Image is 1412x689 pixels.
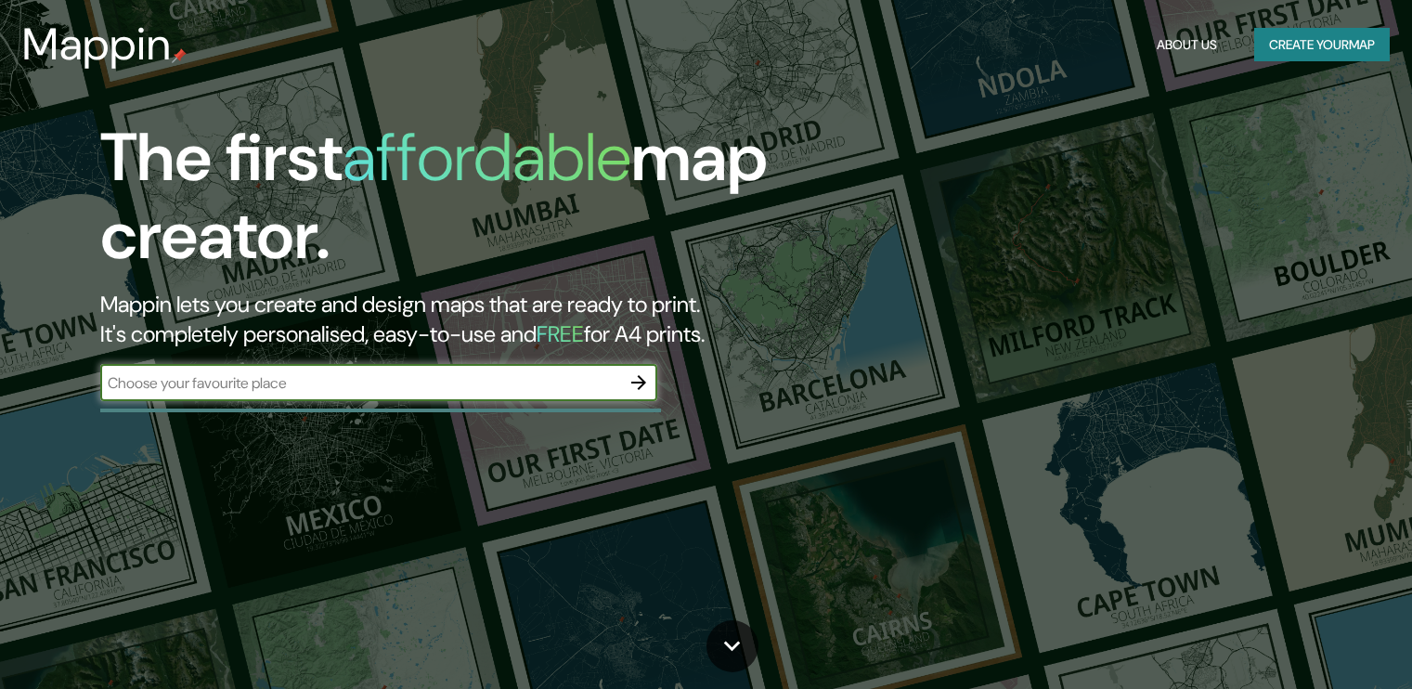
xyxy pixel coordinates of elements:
h3: Mappin [22,19,172,71]
button: About Us [1149,28,1224,62]
h2: Mappin lets you create and design maps that are ready to print. It's completely personalised, eas... [100,290,807,349]
input: Choose your favourite place [100,372,620,394]
h1: affordable [343,114,631,201]
h1: The first map creator. [100,119,807,290]
button: Create yourmap [1254,28,1390,62]
h5: FREE [537,319,584,348]
img: mappin-pin [172,48,187,63]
